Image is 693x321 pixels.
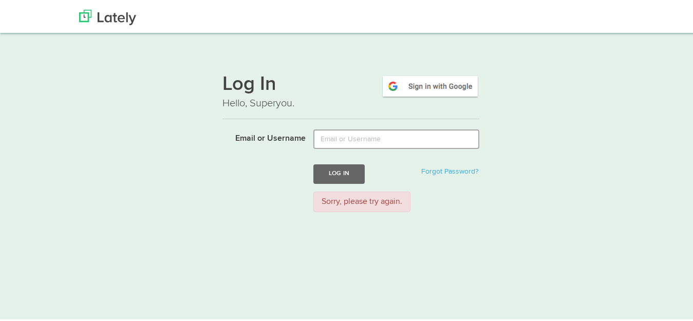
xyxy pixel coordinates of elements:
[381,72,479,96] img: google-signin.png
[313,162,365,181] button: Log In
[313,127,479,147] input: Email or Username
[222,94,479,109] p: Hello, Superyou.
[421,166,478,173] a: Forgot Password?
[313,190,410,211] div: Sorry, please try again.
[222,72,479,94] h1: Log In
[215,127,306,143] label: Email or Username
[79,8,136,23] img: Lately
